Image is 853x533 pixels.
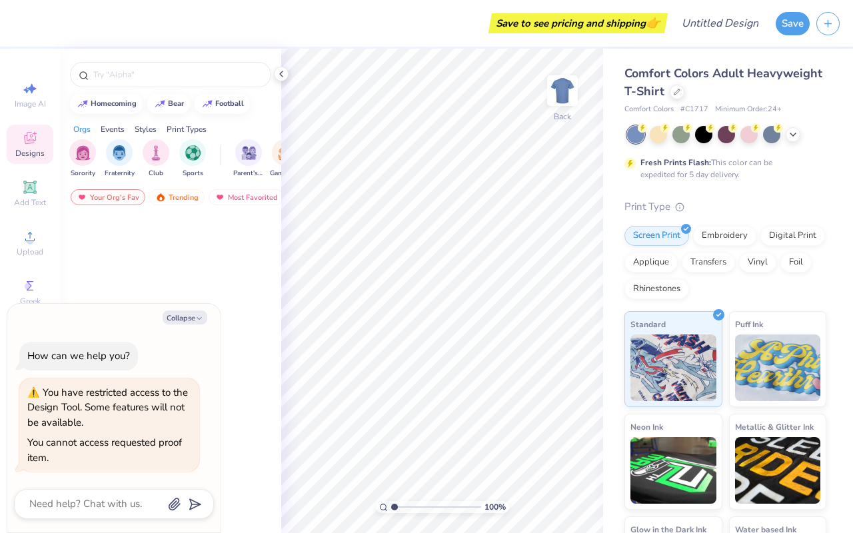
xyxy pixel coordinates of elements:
span: Upload [17,247,43,257]
div: Vinyl [739,253,776,272]
span: 100 % [484,501,506,513]
span: Sports [183,169,203,179]
div: filter for Club [143,139,169,179]
div: How can we help you? [27,349,130,362]
img: Fraternity Image [112,145,127,161]
div: Screen Print [624,226,689,246]
span: Designs [15,148,45,159]
img: Neon Ink [630,437,716,504]
img: Club Image [149,145,163,161]
span: Club [149,169,163,179]
div: Events [101,123,125,135]
div: Digital Print [760,226,825,246]
div: Embroidery [693,226,756,246]
button: filter button [105,139,135,179]
button: homecoming [70,94,143,114]
button: Save [776,12,810,35]
span: Comfort Colors [624,104,674,115]
button: filter button [233,139,264,179]
button: Collapse [163,310,207,324]
div: homecoming [91,100,137,107]
div: Your Org's Fav [71,189,145,205]
img: Game Day Image [278,145,293,161]
strong: Fresh Prints Flash: [640,157,711,168]
input: Untitled Design [671,10,769,37]
div: Applique [624,253,678,272]
img: trending.gif [155,193,166,202]
button: bear [147,94,190,114]
div: You have restricted access to the Design Tool. Some features will not be available. [27,386,188,429]
div: Trending [149,189,205,205]
button: football [195,94,250,114]
button: filter button [179,139,206,179]
span: Fraternity [105,169,135,179]
div: Print Type [624,199,826,215]
span: Minimum Order: 24 + [715,104,782,115]
span: Sorority [71,169,95,179]
img: Back [549,77,576,104]
div: filter for Game Day [270,139,301,179]
span: 👉 [646,15,660,31]
span: Image AI [15,99,46,109]
div: Back [554,111,571,123]
img: Puff Ink [735,334,821,401]
div: Foil [780,253,812,272]
div: Styles [135,123,157,135]
div: Transfers [682,253,735,272]
span: Parent's Weekend [233,169,264,179]
div: Most Favorited [209,189,284,205]
img: most_fav.gif [77,193,87,202]
img: Sports Image [185,145,201,161]
span: Greek [20,296,41,306]
span: Comfort Colors Adult Heavyweight T-Shirt [624,65,822,99]
img: trend_line.gif [77,100,88,108]
div: This color can be expedited for 5 day delivery. [640,157,804,181]
button: filter button [69,139,96,179]
div: filter for Sports [179,139,206,179]
img: Parent's Weekend Image [241,145,257,161]
div: Orgs [73,123,91,135]
span: Game Day [270,169,301,179]
div: football [215,100,244,107]
button: filter button [270,139,301,179]
span: Standard [630,317,666,331]
div: filter for Fraternity [105,139,135,179]
img: most_fav.gif [215,193,225,202]
div: bear [168,100,184,107]
img: Sorority Image [75,145,91,161]
span: # C1717 [680,104,708,115]
div: filter for Parent's Weekend [233,139,264,179]
span: Neon Ink [630,420,663,434]
div: filter for Sorority [69,139,96,179]
div: You cannot access requested proof item. [27,436,182,464]
div: Rhinestones [624,279,689,299]
img: Standard [630,334,716,401]
span: Metallic & Glitter Ink [735,420,814,434]
input: Try "Alpha" [92,68,263,81]
div: Print Types [167,123,207,135]
img: trend_line.gif [155,100,165,108]
img: Metallic & Glitter Ink [735,437,821,504]
button: filter button [143,139,169,179]
span: Add Text [14,197,46,208]
div: Save to see pricing and shipping [492,13,664,33]
img: trend_line.gif [202,100,213,108]
span: Puff Ink [735,317,763,331]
